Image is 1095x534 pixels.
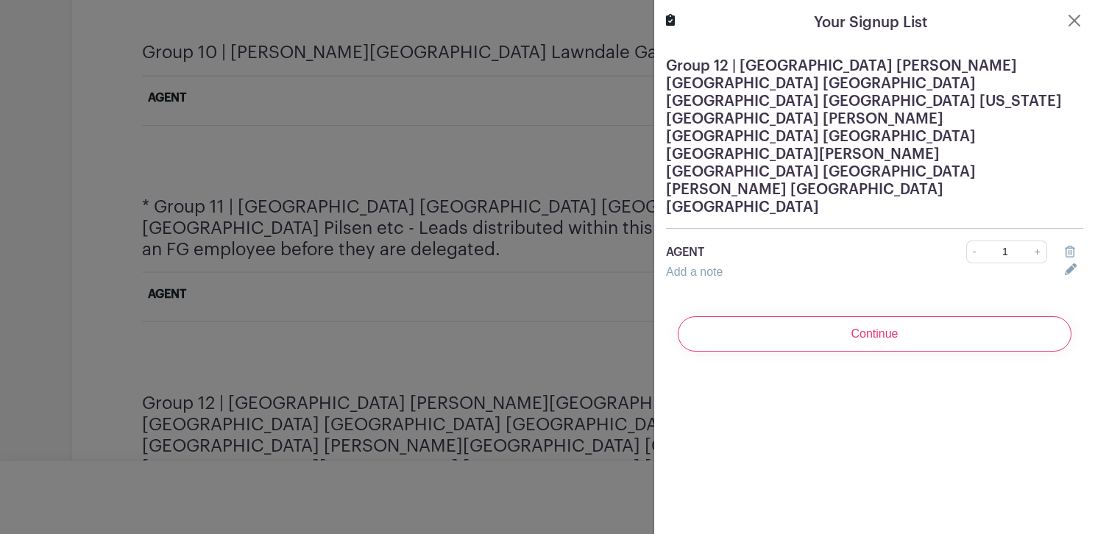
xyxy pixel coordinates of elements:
button: Close [1066,12,1083,29]
a: + [1029,241,1047,263]
input: Continue [678,316,1071,352]
a: - [966,241,982,263]
h5: Your Signup List [814,12,927,34]
h5: Group 12 | [GEOGRAPHIC_DATA] [PERSON_NAME][GEOGRAPHIC_DATA] [GEOGRAPHIC_DATA] [GEOGRAPHIC_DATA] [... [666,57,1083,216]
a: Add a note [666,266,723,278]
p: AGENT [666,243,902,261]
